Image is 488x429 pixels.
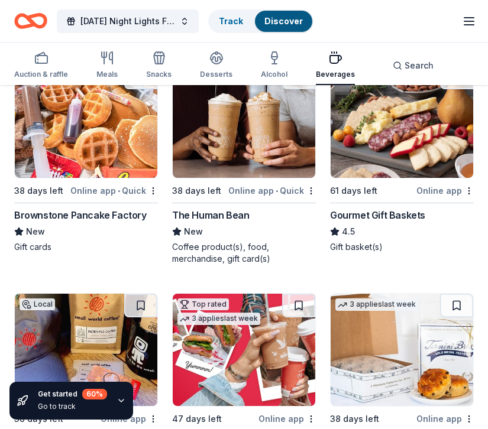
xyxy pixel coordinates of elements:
[172,241,316,265] div: Coffee product(s), food, merchandise, gift card(s)
[173,294,315,406] img: Image for Wawa Foundation
[26,225,45,239] span: New
[342,225,355,239] span: 4.5
[219,16,243,26] a: Track
[208,9,314,33] button: TrackDiscover
[330,65,474,253] a: Image for Gourmet Gift Baskets16 applieslast week61 days leftOnline appGourmet Gift Baskets4.5Gif...
[14,184,63,198] div: 38 days left
[177,313,260,325] div: 3 applies last week
[20,298,55,310] div: Local
[276,186,278,196] span: •
[316,46,355,85] button: Beverages
[200,70,232,79] div: Desserts
[172,184,221,198] div: 38 days left
[96,46,118,85] button: Meals
[264,16,303,26] a: Discover
[331,66,473,178] img: Image for Gourmet Gift Baskets
[146,70,172,79] div: Snacks
[330,208,425,222] div: Gourmet Gift Baskets
[118,186,120,196] span: •
[200,46,232,85] button: Desserts
[228,183,316,198] div: Online app Quick
[38,402,107,411] div: Go to track
[330,184,377,198] div: 61 days left
[70,183,158,198] div: Online app Quick
[15,294,157,406] img: Image for Small World Coffee
[14,7,47,35] a: Home
[172,65,316,265] a: Image for The Human Bean5 applieslast week38 days leftOnline app•QuickThe Human BeanNewCoffee pro...
[383,54,443,77] button: Search
[261,46,287,85] button: Alcohol
[80,14,175,28] span: [DATE] Night Lights Fundraiser Dinner & Tricky Tray
[57,9,199,33] button: [DATE] Night Lights Fundraiser Dinner & Tricky Tray
[14,70,68,79] div: Auction & raffle
[173,66,315,178] img: Image for The Human Bean
[82,389,107,399] div: 60 %
[14,46,68,85] button: Auction & raffle
[146,46,172,85] button: Snacks
[14,208,147,222] div: Brownstone Pancake Factory
[38,389,107,399] div: Get started
[14,241,158,253] div: Gift cards
[416,183,474,198] div: Online app
[335,298,418,311] div: 3 applies last week
[330,241,474,253] div: Gift basket(s)
[405,58,434,73] span: Search
[316,70,355,79] div: Beverages
[14,65,158,253] a: Image for Brownstone Pancake FactoryLocal38 days leftOnline app•QuickBrownstone Pancake FactoryNe...
[172,208,249,222] div: The Human Bean
[330,412,379,426] div: 38 days left
[96,70,118,79] div: Meals
[258,411,316,426] div: Online app
[416,411,474,426] div: Online app
[331,294,473,406] img: Image for Termini Brothers Bakery
[15,66,157,178] img: Image for Brownstone Pancake Factory
[261,70,287,79] div: Alcohol
[177,298,229,310] div: Top rated
[184,225,203,239] span: New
